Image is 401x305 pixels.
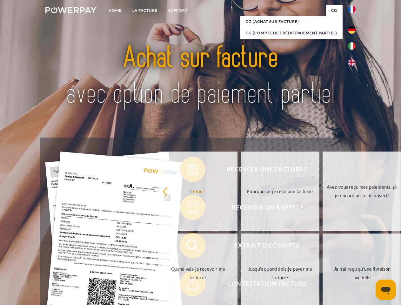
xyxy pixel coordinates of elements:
img: it [348,42,356,50]
a: Home [103,5,127,16]
img: title-powerpay_fr.svg [61,30,340,122]
div: Avez-vous reçu mes paiements, ai-je encore un solde ouvert? [326,183,398,200]
img: logo-powerpay-white.svg [45,7,97,13]
div: retour [162,187,234,195]
a: CG (Compte de crédit/paiement partiel) [240,27,343,39]
a: CG [326,5,343,16]
div: Je n'ai reçu qu'une livraison partielle [326,265,398,282]
a: Support [163,5,193,16]
a: CG (achat sur facture) [240,16,343,27]
a: LA FACTURE [127,5,163,16]
img: fr [348,5,356,13]
iframe: Bouton de lancement de la fenêtre de messagerie [376,280,396,300]
div: Jusqu'à quand dois-je payer ma facture? [244,265,316,282]
img: de [348,26,356,34]
img: en [348,59,356,66]
div: Pourquoi ai-je reçu une facture? [244,187,316,195]
div: Quand vais-je recevoir ma facture? [162,265,234,282]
